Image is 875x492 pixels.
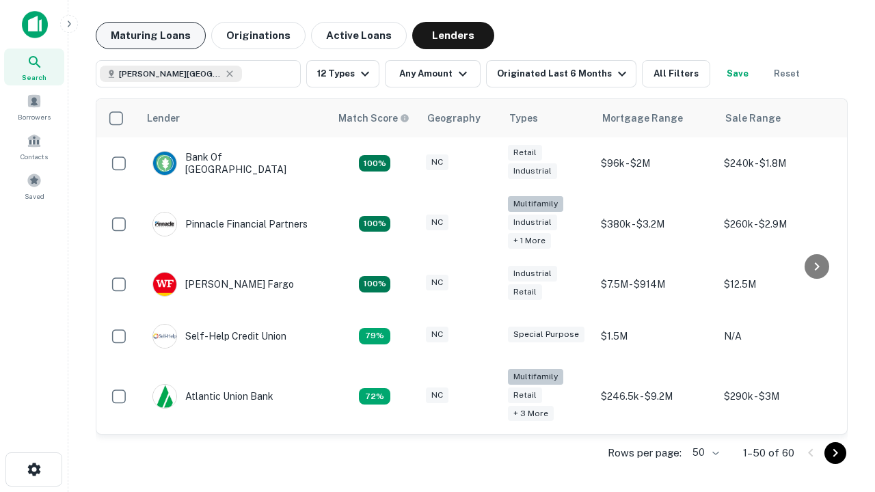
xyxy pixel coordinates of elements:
a: Saved [4,167,64,204]
img: picture [153,213,176,236]
div: Retail [508,145,542,161]
div: Sale Range [725,110,781,126]
span: [PERSON_NAME][GEOGRAPHIC_DATA], [GEOGRAPHIC_DATA] [119,68,221,80]
th: Sale Range [717,99,840,137]
div: Capitalize uses an advanced AI algorithm to match your search with the best lender. The match sco... [338,111,409,126]
span: Contacts [21,151,48,162]
img: picture [153,152,176,175]
div: Mortgage Range [602,110,683,126]
img: picture [153,385,176,408]
div: Multifamily [508,196,563,212]
td: $290k - $3M [717,362,840,431]
td: $96k - $2M [594,137,717,189]
th: Mortgage Range [594,99,717,137]
div: + 3 more [508,406,554,422]
div: NC [426,327,448,342]
div: NC [426,154,448,170]
div: Industrial [508,163,557,179]
div: Matching Properties: 25, hasApolloMatch: undefined [359,216,390,232]
td: $260k - $2.9M [717,189,840,258]
td: $246.5k - $9.2M [594,362,717,431]
a: Contacts [4,128,64,165]
iframe: Chat Widget [807,383,875,448]
button: Originated Last 6 Months [486,60,636,87]
button: Save your search to get updates of matches that match your search criteria. [716,60,759,87]
div: Retail [508,387,542,403]
a: Search [4,49,64,85]
a: Borrowers [4,88,64,125]
td: $240k - $1.8M [717,137,840,189]
div: Matching Properties: 11, hasApolloMatch: undefined [359,328,390,344]
span: Borrowers [18,111,51,122]
div: Industrial [508,266,557,282]
div: Matching Properties: 15, hasApolloMatch: undefined [359,276,390,292]
div: Atlantic Union Bank [152,384,273,409]
td: $7.5M - $914M [594,258,717,310]
button: Lenders [412,22,494,49]
div: Industrial [508,215,557,230]
div: Geography [427,110,481,126]
div: Self-help Credit Union [152,324,286,348]
img: picture [153,273,176,296]
th: Types [501,99,594,137]
button: Reset [765,60,809,87]
img: capitalize-icon.png [22,11,48,38]
div: Matching Properties: 10, hasApolloMatch: undefined [359,388,390,405]
td: $380k - $3.2M [594,189,717,258]
div: + 1 more [508,233,551,249]
div: Bank Of [GEOGRAPHIC_DATA] [152,151,317,176]
div: Matching Properties: 14, hasApolloMatch: undefined [359,155,390,172]
p: 1–50 of 60 [743,445,794,461]
div: Special Purpose [508,327,584,342]
span: Saved [25,191,44,202]
div: NC [426,215,448,230]
div: NC [426,275,448,290]
h6: Match Score [338,111,407,126]
div: Retail [508,284,542,300]
div: [PERSON_NAME] Fargo [152,272,294,297]
div: 50 [687,443,721,463]
div: Pinnacle Financial Partners [152,212,308,236]
div: Multifamily [508,369,563,385]
th: Geography [419,99,501,137]
th: Lender [139,99,330,137]
td: $12.5M [717,258,840,310]
button: All Filters [642,60,710,87]
img: picture [153,325,176,348]
span: Search [22,72,46,83]
div: Types [509,110,538,126]
button: Any Amount [385,60,481,87]
button: Active Loans [311,22,407,49]
th: Capitalize uses an advanced AI algorithm to match your search with the best lender. The match sco... [330,99,419,137]
button: Go to next page [824,442,846,464]
button: 12 Types [306,60,379,87]
div: NC [426,387,448,403]
div: Originated Last 6 Months [497,66,630,82]
div: Lender [147,110,180,126]
button: Originations [211,22,306,49]
button: Maturing Loans [96,22,206,49]
p: Rows per page: [608,445,682,461]
td: $1.5M [594,310,717,362]
td: N/A [717,310,840,362]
